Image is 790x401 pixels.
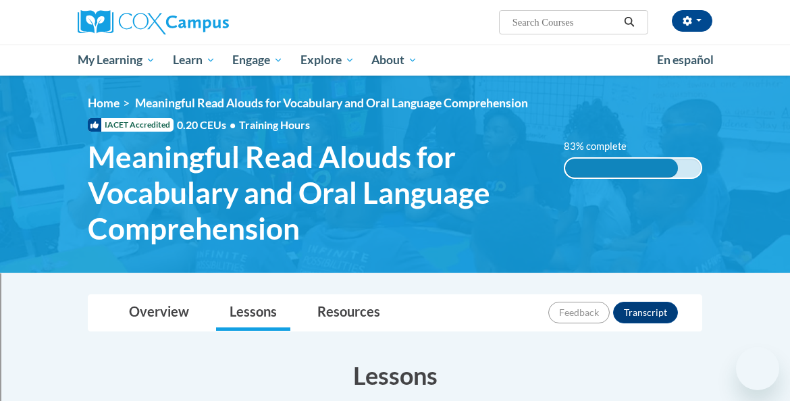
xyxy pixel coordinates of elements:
label: 83% complete [564,139,641,154]
div: Main menu [68,45,722,76]
a: About [363,45,427,76]
span: En español [657,53,714,67]
span: 0.20 CEUs [177,117,239,132]
span: IACET Accredited [88,118,174,132]
button: Account Settings [672,10,712,32]
span: Engage [232,52,283,68]
input: Search Courses [511,14,619,30]
span: Meaningful Read Alouds for Vocabulary and Oral Language Comprehension [88,139,544,246]
img: Cox Campus [78,10,229,34]
span: My Learning [78,52,155,68]
span: Learn [173,52,215,68]
a: Cox Campus [78,10,275,34]
span: Explore [300,52,354,68]
a: Explore [292,45,363,76]
iframe: Button to launch messaging window [736,347,779,390]
a: Learn [164,45,224,76]
span: Training Hours [239,118,310,131]
a: Home [88,96,120,110]
button: Search [619,14,639,30]
span: • [230,118,236,131]
div: 83% complete [565,159,678,178]
a: En español [648,46,722,74]
span: Meaningful Read Alouds for Vocabulary and Oral Language Comprehension [135,96,528,110]
a: Engage [223,45,292,76]
a: My Learning [69,45,164,76]
span: About [371,52,417,68]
